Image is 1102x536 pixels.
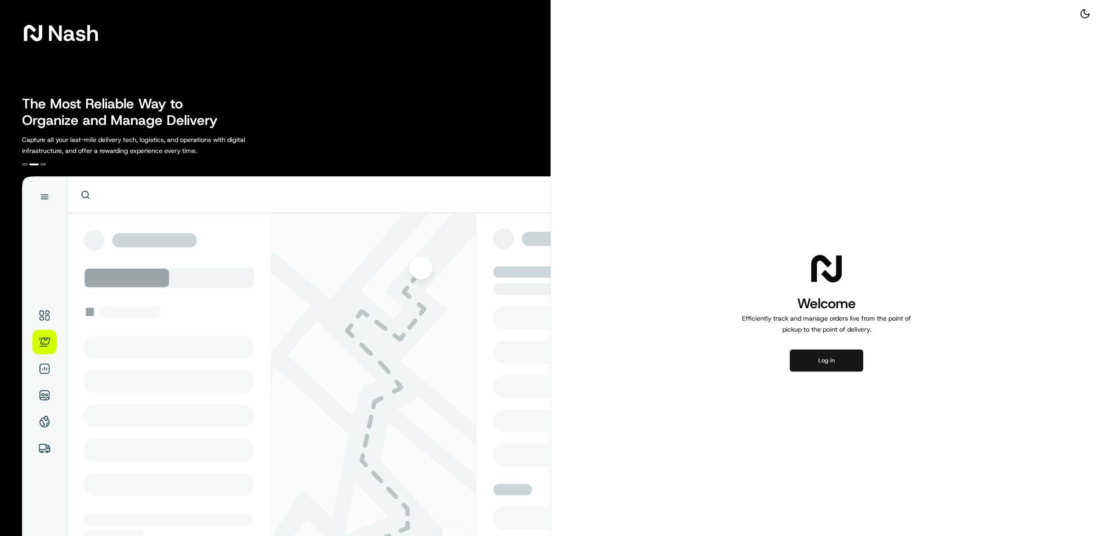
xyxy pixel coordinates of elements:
[790,350,863,372] button: Log in
[48,24,99,42] span: Nash
[22,134,287,156] p: Capture all your last-mile delivery tech, logistics, and operations with digital infrastructure, ...
[738,313,915,335] p: Efficiently track and manage orders live from the point of pickup to the point of delivery.
[22,96,228,129] h2: The Most Reliable Way to Organize and Manage Delivery
[738,294,915,313] h1: Welcome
